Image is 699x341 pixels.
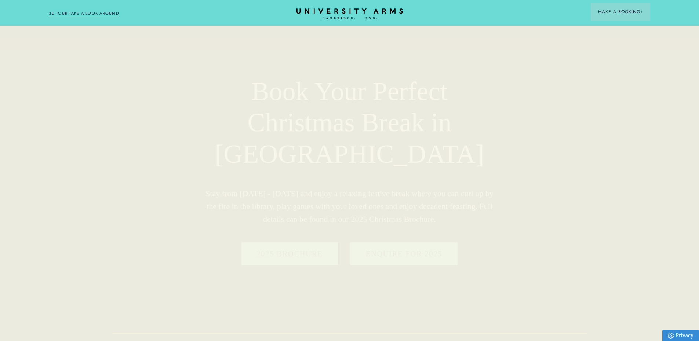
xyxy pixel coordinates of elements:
a: Enquire for 2025 [350,242,458,265]
span: Make a Booking [598,8,643,15]
a: 2025 BROCHURE [241,242,338,265]
a: Home [296,8,403,20]
p: Stay from [DATE] - [DATE] and enjoy a relaxing festive break where you can curl up by the fire in... [203,187,496,226]
a: Privacy [662,330,699,341]
a: 3D TOUR:TAKE A LOOK AROUND [49,10,119,17]
img: Privacy [668,333,674,339]
button: Make a BookingArrow icon [591,3,650,21]
h1: Book Your Perfect Christmas Break in [GEOGRAPHIC_DATA] [203,76,496,170]
img: Arrow icon [640,11,643,13]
